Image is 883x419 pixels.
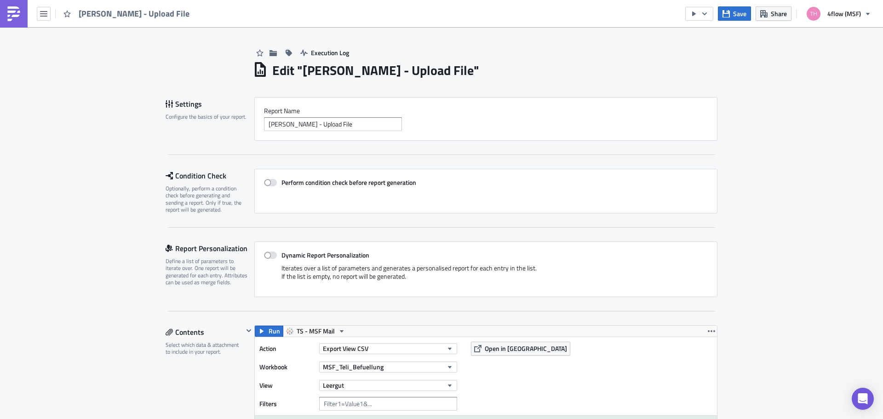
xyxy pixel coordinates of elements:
span: [PERSON_NAME] - Upload File [79,8,190,19]
label: Filters [259,397,315,411]
div: Configure the basics of your report. [166,113,248,120]
div: Report Personalization [166,241,254,255]
input: Filter1=Value1&... [319,397,457,411]
div: Open Intercom Messenger [852,388,874,410]
div: Iterates over a list of parameters and generates a personalised report for each entry in the list... [264,264,708,287]
button: TS - MSF Mail [283,326,349,337]
button: Hide content [243,325,254,336]
div: Select which data & attachment to include in your report. [166,341,243,356]
label: Workbook [259,360,315,374]
button: Share [756,6,791,21]
span: Run [269,326,280,337]
button: Save [718,6,751,21]
label: Action [259,342,315,356]
div: Contents [166,325,243,339]
button: 4flow (MSF) [801,4,876,24]
span: Leergut [323,380,344,390]
label: Report Nam﻿e [264,107,708,115]
div: Settings [166,97,254,111]
img: PushMetrics [6,6,21,21]
button: MSF_Teli_Befuellung [319,362,457,373]
div: Optionally, perform a condition check before generating and sending a report. Only if true, the r... [166,185,248,213]
span: Export View CSV [323,344,368,353]
img: Avatar [806,6,821,22]
span: TS - MSF Mail [297,326,335,337]
div: Condition Check [166,169,254,183]
button: Open in [GEOGRAPHIC_DATA] [471,342,570,356]
span: Share [771,9,787,18]
span: Open in [GEOGRAPHIC_DATA] [485,344,567,353]
button: Execution Log [296,46,354,60]
span: 4flow (MSF) [827,9,861,18]
div: Define a list of parameters to iterate over. One report will be generated for each entry. Attribu... [166,258,248,286]
button: Run [255,326,283,337]
span: Save [733,9,746,18]
button: Export View CSV [319,343,457,354]
label: View [259,379,315,392]
span: MSF_Teli_Befuellung [323,362,384,372]
span: Execution Log [311,48,349,57]
h1: Edit " [PERSON_NAME] - Upload File " [272,62,479,79]
strong: Dynamic Report Personalization [281,250,369,260]
strong: Perform condition check before report generation [281,178,416,187]
button: Leergut [319,380,457,391]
